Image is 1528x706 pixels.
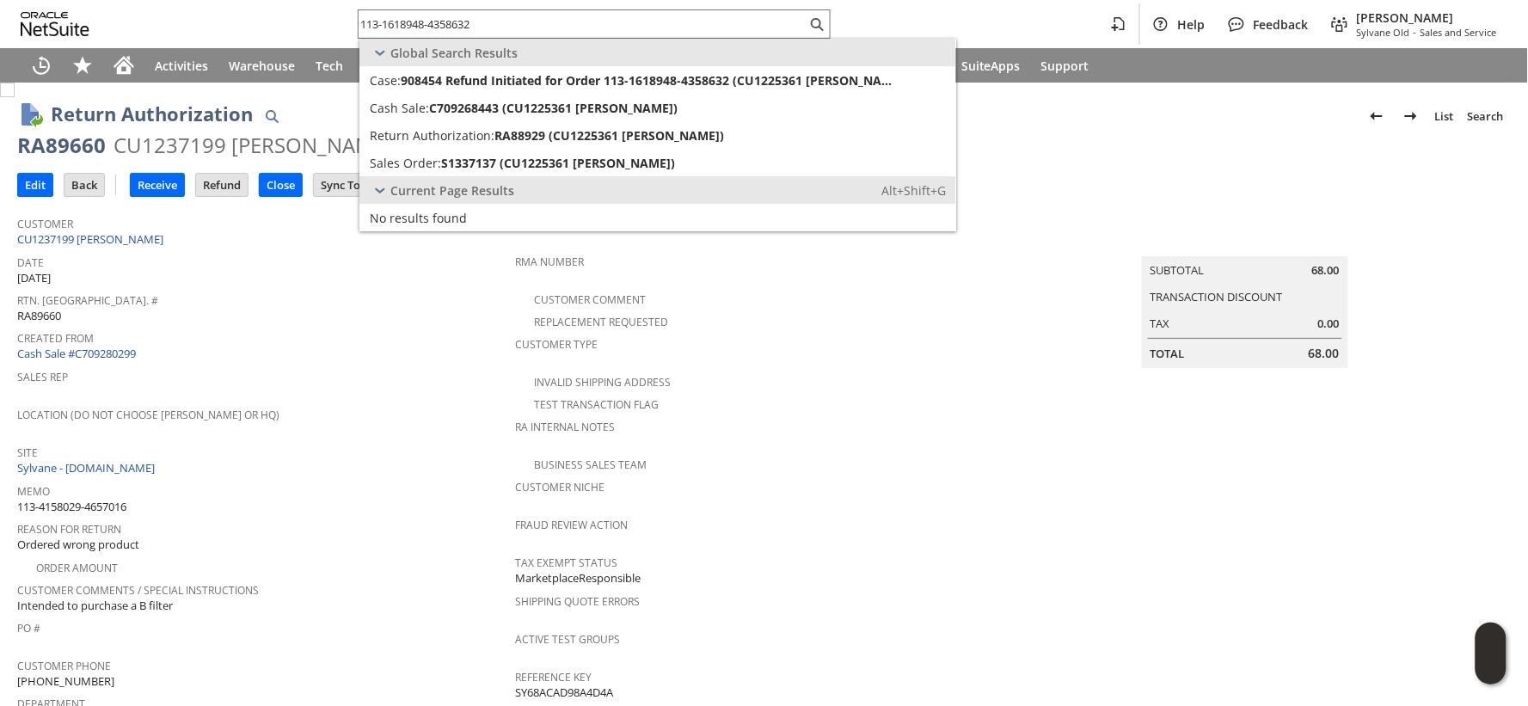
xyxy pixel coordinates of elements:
input: Receive [131,174,184,196]
img: Quick Find [261,106,282,126]
a: Active Test Groups [515,632,620,647]
span: Alt+Shift+G [881,182,946,199]
a: Subtotal [1151,262,1205,278]
div: CU1237199 [PERSON_NAME] [114,132,392,159]
div: Shortcuts [62,48,103,83]
svg: Shortcuts [72,55,93,76]
svg: Search [807,14,827,34]
a: Support [1031,48,1100,83]
span: Tech [316,58,343,74]
a: List [1428,102,1461,130]
a: Invalid Shipping Address [534,375,671,390]
a: Fraud Review Action [515,518,628,532]
a: Home [103,48,144,83]
caption: Summary [1142,229,1348,256]
svg: Recent Records [31,55,52,76]
span: RA89660 [17,308,61,324]
a: Search [1461,102,1511,130]
a: Customer [17,217,73,231]
span: C709268443 (CU1225361 [PERSON_NAME]) [429,100,678,116]
a: No results found [359,204,956,231]
span: 0.00 [1318,316,1340,332]
a: Leads [353,48,408,83]
span: Sales Order: [370,155,441,171]
span: Support [1041,58,1089,74]
span: Warehouse [229,58,295,74]
iframe: Click here to launch Oracle Guided Learning Help Panel [1476,623,1507,685]
span: Help [1178,16,1206,33]
a: Test Transaction Flag [534,397,659,412]
a: Tech [305,48,353,83]
span: - [1414,26,1417,39]
a: Sylvane - [DOMAIN_NAME] [17,460,159,476]
span: Intended to purchase a B filter [17,598,173,614]
input: Edit [18,174,52,196]
span: Global Search Results [390,45,518,61]
a: Tax [1151,316,1170,331]
div: RA89660 [17,132,106,159]
input: Sync To Database [314,174,421,196]
span: 908454 Refund Initiated for Order 113-1618948-4358632 (CU1225361 [PERSON_NAME]) [401,72,893,89]
span: S1337137 (CU1225361 [PERSON_NAME]) [441,155,675,171]
span: 113-4158029-4657016 [17,499,126,515]
a: Cash Sale #C709280299 [17,346,136,361]
span: 68.00 [1312,262,1340,279]
a: Warehouse [218,48,305,83]
a: Reference Key [515,670,592,685]
span: [PERSON_NAME] [1357,9,1497,26]
a: Replacement Requested [534,315,668,329]
svg: logo [21,12,89,36]
a: Transaction Discount [1151,289,1283,304]
a: Customer Phone [17,659,111,673]
span: Feedback [1254,16,1309,33]
a: Customer Niche [515,480,604,494]
span: SuiteApps [961,58,1021,74]
a: RMA Number [515,255,584,269]
a: Rtn. [GEOGRAPHIC_DATA]. # [17,293,158,308]
a: Shipping Quote Errors [515,594,640,609]
span: Sales and Service [1421,26,1497,39]
a: Location (Do Not Choose [PERSON_NAME] or HQ) [17,408,279,422]
input: Refund [196,174,248,196]
span: SY68ACAD98A4D4A [515,685,613,701]
a: Total [1151,346,1185,361]
a: CU1237199 [PERSON_NAME] [17,231,168,247]
span: Ordered wrong product [17,537,139,553]
a: Customer Type [515,337,598,352]
a: Site [17,445,38,460]
a: Memo [17,484,50,499]
span: Return Authorization: [370,127,494,144]
span: [PHONE_NUMBER] [17,673,114,690]
svg: Home [114,55,134,76]
span: Oracle Guided Learning Widget. To move around, please hold and drag [1476,654,1507,685]
a: Tax Exempt Status [515,556,617,570]
img: Previous [1366,106,1387,126]
a: Order Amount [36,561,118,575]
span: Activities [155,58,208,74]
a: Sales Rep [17,370,68,384]
a: Recent Records [21,48,62,83]
a: RA Internal Notes [515,420,615,434]
a: Business Sales Team [534,457,647,472]
input: Back [64,174,104,196]
span: RA88929 (CU1225361 [PERSON_NAME]) [494,127,724,144]
a: Return Authorization:RA88929 (CU1225361 [PERSON_NAME])Edit: [359,121,956,149]
a: Created From [17,331,94,346]
a: Reason For Return [17,522,121,537]
span: MarketplaceResponsible [515,570,641,586]
span: Cash Sale: [370,100,429,116]
input: Search [359,14,807,34]
a: Cash Sale:C709268443 (CU1225361 [PERSON_NAME])Edit: [359,94,956,121]
a: Sales Order:S1337137 (CU1225361 [PERSON_NAME])Edit: [359,149,956,176]
h1: Return Authorization [51,100,253,128]
a: PO # [17,621,40,635]
span: Case: [370,72,401,89]
img: Next [1401,106,1421,126]
span: [DATE] [17,270,51,286]
a: SuiteApps [951,48,1031,83]
a: Customer Comment [534,292,646,307]
a: Date [17,255,44,270]
a: Customer Comments / Special Instructions [17,583,259,598]
span: Sylvane Old [1357,26,1410,39]
span: 68.00 [1309,345,1340,362]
